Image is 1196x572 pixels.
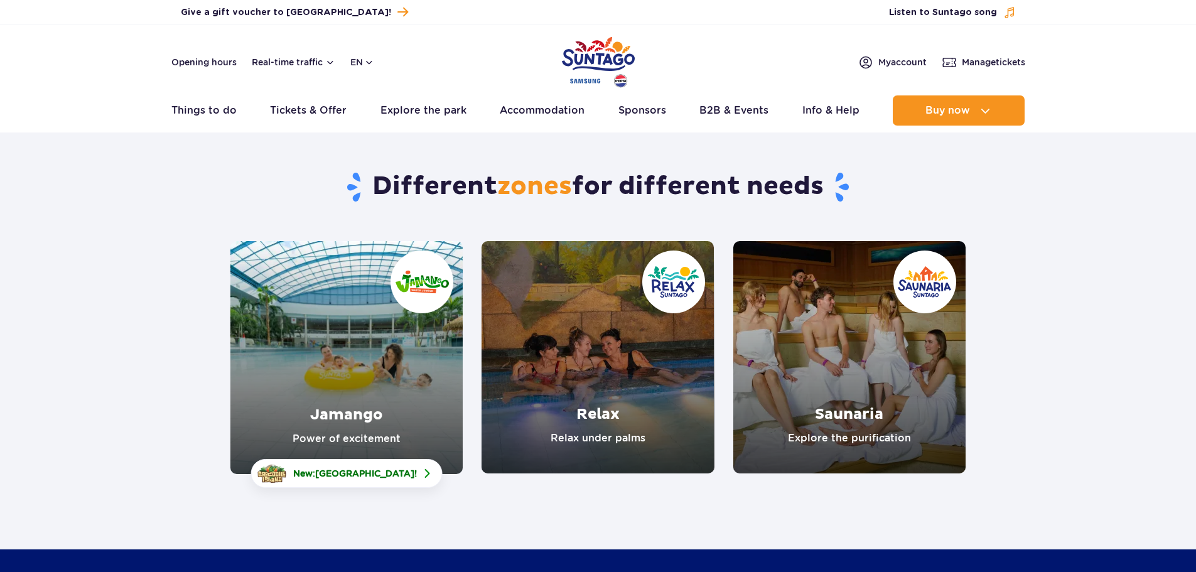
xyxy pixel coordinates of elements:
h1: Different for different needs [230,171,966,203]
a: Things to do [171,95,237,126]
span: New: ! [293,467,417,480]
button: Buy now [893,95,1025,126]
button: Listen to Suntago song [889,6,1016,19]
span: zones [497,171,572,202]
span: Listen to Suntago song [889,6,997,19]
a: Saunaria [733,241,966,473]
a: Myaccount [858,55,927,70]
span: [GEOGRAPHIC_DATA] [315,468,414,478]
a: Relax [482,241,714,473]
a: Give a gift voucher to [GEOGRAPHIC_DATA]! [181,4,408,21]
span: Manage tickets [962,56,1025,68]
a: Accommodation [500,95,585,126]
a: Tickets & Offer [270,95,347,126]
a: Jamango [230,241,463,474]
span: My account [878,56,927,68]
a: New:[GEOGRAPHIC_DATA]! [251,459,443,488]
a: Opening hours [171,56,237,68]
span: Buy now [925,105,970,116]
a: Info & Help [802,95,859,126]
a: B2B & Events [699,95,768,126]
a: Explore the park [380,95,466,126]
a: Managetickets [942,55,1025,70]
button: Real-time traffic [252,57,335,67]
a: Park of Poland [562,31,635,89]
a: Sponsors [618,95,666,126]
button: en [350,56,374,68]
span: Give a gift voucher to [GEOGRAPHIC_DATA]! [181,6,391,19]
